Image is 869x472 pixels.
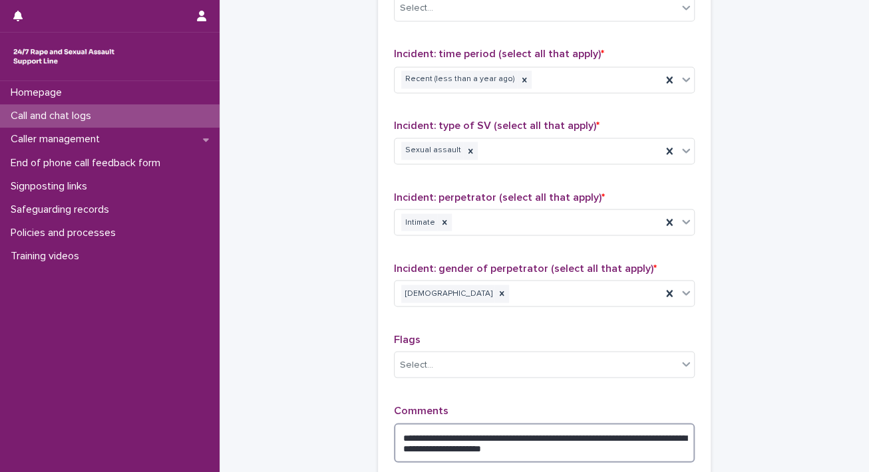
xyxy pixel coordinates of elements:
[5,133,110,146] p: Caller management
[5,180,98,193] p: Signposting links
[394,263,657,273] span: Incident: gender of perpetrator (select all that apply)
[11,43,117,70] img: rhQMoQhaT3yELyF149Cw
[5,157,171,170] p: End of phone call feedback form
[5,110,102,122] p: Call and chat logs
[400,1,433,15] div: Select...
[394,120,600,131] span: Incident: type of SV (select all that apply)
[401,285,494,302] div: [DEMOGRAPHIC_DATA]
[401,213,437,231] div: Intimate
[394,49,604,59] span: Incident: time period (select all that apply)
[5,227,126,239] p: Policies and processes
[394,334,421,344] span: Flags
[5,250,90,263] p: Training videos
[5,203,120,216] p: Safeguarding records
[401,142,463,160] div: Sexual assault
[5,86,73,99] p: Homepage
[394,191,605,202] span: Incident: perpetrator (select all that apply)
[401,70,517,88] div: Recent (less than a year ago)
[394,405,448,415] span: Comments
[400,358,433,372] div: Select...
